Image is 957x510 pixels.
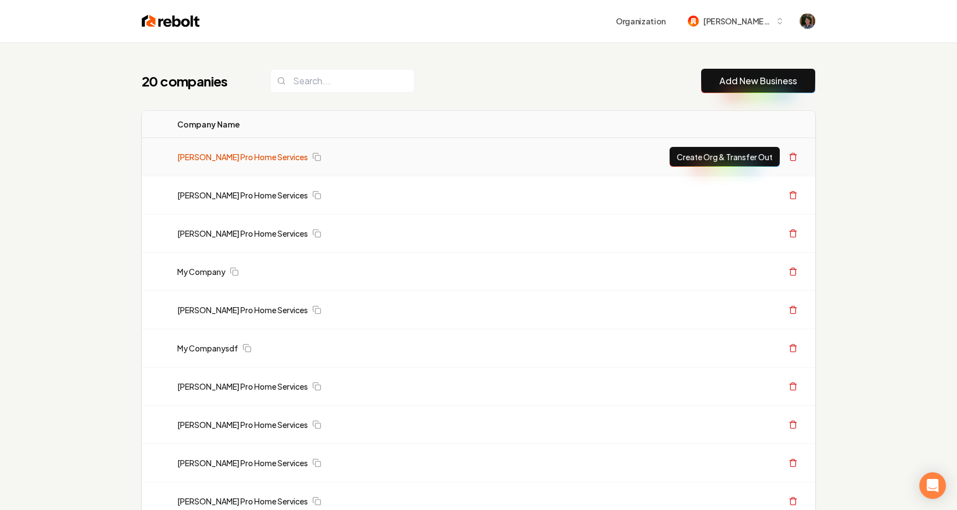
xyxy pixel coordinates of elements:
a: [PERSON_NAME] Pro Home Services [177,419,308,430]
h1: 20 companies [142,72,248,90]
a: [PERSON_NAME] Pro Home Services [177,190,308,201]
div: Open Intercom Messenger [919,472,946,499]
input: Search... [270,69,414,93]
a: My Company [177,266,225,277]
button: Open user button [800,13,815,29]
button: Create Org & Transfer Out [670,147,780,167]
a: [PERSON_NAME] Pro Home Services [177,228,308,239]
button: Organization [609,11,672,31]
a: [PERSON_NAME] Pro Home Services [177,381,308,392]
th: Company Name [168,111,499,138]
button: Add New Business [701,69,815,93]
img: Mitchell Stahl [800,13,815,29]
a: [PERSON_NAME] Pro Home Services [177,457,308,468]
a: [PERSON_NAME] Pro Home Services [177,151,308,162]
img: mitchell-62 [688,16,699,27]
a: My Companysdf [177,343,238,354]
img: Rebolt Logo [142,13,200,29]
a: [PERSON_NAME] Pro Home Services [177,304,308,315]
a: Add New Business [719,74,797,88]
span: [PERSON_NAME]-62 [703,16,771,27]
a: [PERSON_NAME] Pro Home Services [177,496,308,507]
